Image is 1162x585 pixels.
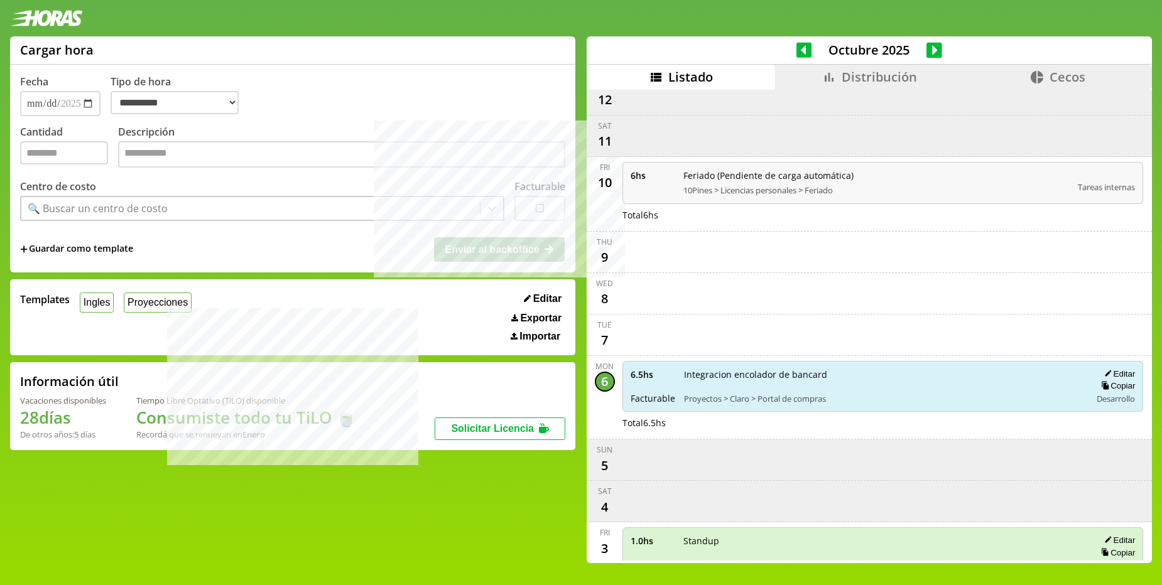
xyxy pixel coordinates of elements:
div: 5 [595,455,615,475]
label: Fecha [20,75,48,89]
span: + [20,242,28,256]
div: Recordá que se renuevan en [136,429,356,440]
label: Tipo de hora [111,75,249,116]
div: 🔍 Buscar un centro de costo [28,201,168,215]
span: 10Pines > Licencias personales > Feriado [683,185,1070,196]
textarea: Descripción [118,141,565,168]
h1: Cargar hora [20,41,94,58]
span: 6 hs [631,169,675,181]
button: Copiar [1097,380,1135,391]
span: Solicitar Licencia [451,423,534,434]
span: Listado [668,68,713,85]
span: 1.0 hs [631,535,675,547]
span: Proyectos > Claro > Portal de compras [684,393,1083,404]
span: Exportar [520,313,562,324]
label: Cantidad [20,125,118,171]
label: Centro de costo [20,180,96,193]
div: 8 [595,289,615,309]
span: Integracion encolador de bancard [684,368,1083,380]
h1: 28 días [20,406,106,429]
span: Octubre 2025 [812,41,926,58]
button: Exportar [508,312,565,325]
label: Facturable [514,180,565,193]
button: Proyecciones [124,292,192,312]
button: Copiar [1097,547,1135,558]
div: Fri [600,527,610,538]
span: Feriado (Pendiente de carga automática) [683,169,1070,181]
b: Enero [242,429,265,440]
button: Ingles [80,292,114,312]
span: +Guardar como template [20,242,133,256]
div: 6 [595,372,615,392]
span: Tareas internas [1078,181,1135,193]
span: 6.5 hs [631,368,675,380]
div: 4 [595,496,615,517]
div: 10 [595,173,615,193]
div: 11 [595,131,615,151]
div: scrollable content [587,90,1152,561]
div: Fri [600,162,610,173]
span: Templates [20,292,70,306]
div: Vacaciones disponibles [20,395,106,406]
div: Tiempo Libre Optativo (TiLO) disponible [136,395,356,406]
span: Desarrollo [1097,393,1135,404]
span: Cecos [1050,68,1085,85]
div: Mon [595,361,614,372]
div: Sat [598,121,612,131]
span: Editar [533,293,562,304]
div: Tue [597,319,612,330]
h2: Información útil [20,373,119,390]
div: De otros años: 5 días [20,429,106,440]
span: Importar [519,331,560,342]
div: Total 6.5 hs [622,417,1144,429]
span: Tareas internas [1078,560,1135,571]
span: Facturable [631,392,675,404]
img: logotipo [10,10,83,26]
div: Sun [597,444,612,455]
button: Solicitar Licencia [435,417,565,440]
button: Editar [520,292,565,305]
button: Editar [1100,535,1135,545]
select: Tipo de hora [111,91,239,114]
span: 10Pines > Gestion horizontal > Standup semanal [683,560,1070,571]
div: Total 6 hs [622,209,1144,221]
label: Descripción [118,125,565,171]
div: 3 [595,538,615,558]
div: Thu [597,237,612,247]
button: Editar [1100,368,1135,379]
div: Sat [598,486,612,496]
input: Cantidad [20,141,108,164]
span: Standup [683,535,1070,547]
h1: Consumiste todo tu TiLO 🍵 [136,406,356,429]
div: 9 [595,247,615,267]
div: 7 [595,330,615,350]
span: Distribución [842,68,917,85]
div: Wed [596,278,613,289]
div: 12 [595,90,615,110]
